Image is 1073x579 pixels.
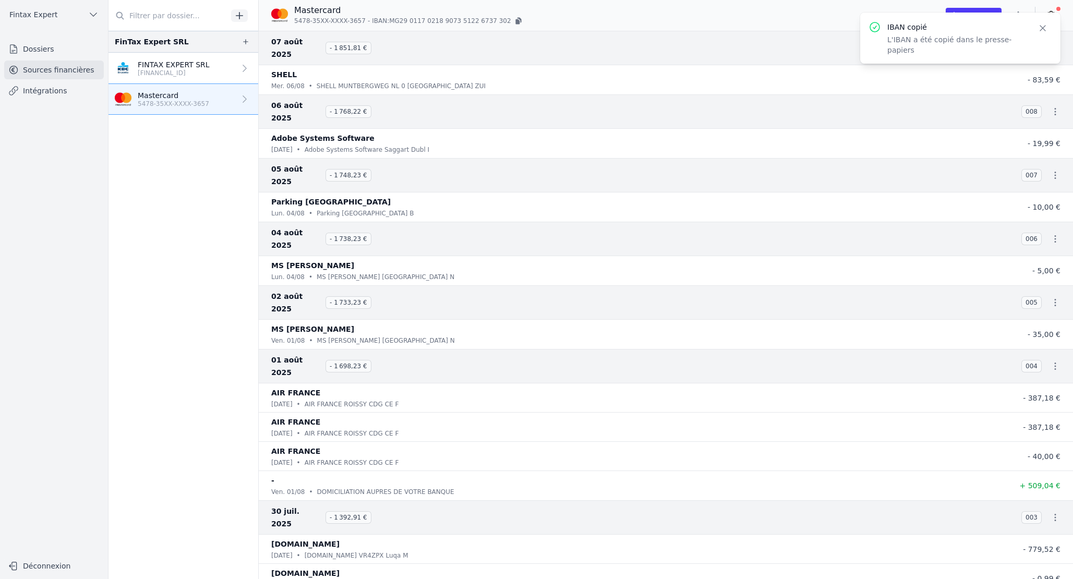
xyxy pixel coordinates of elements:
span: 007 [1021,169,1042,182]
a: Sources financières [4,61,104,79]
button: Fintax Expert [4,6,104,23]
p: [DOMAIN_NAME] [271,538,340,550]
img: imageedit_2_6530439554.png [271,7,288,23]
p: 5478-35XX-XXXX-3657 [138,100,209,108]
span: - 10,00 € [1028,203,1060,211]
p: MS [PERSON_NAME] [271,323,354,335]
p: Adobe Systems Software Saggart Dubl I [305,144,429,155]
div: • [309,208,312,219]
span: 30 juil. 2025 [271,505,321,530]
a: Mastercard 5478-35XX-XXXX-3657 [108,84,258,115]
p: Mastercard [138,90,209,101]
span: 004 [1021,360,1042,372]
span: IBAN: MG29 0117 0218 9073 5122 6737 302 [372,17,511,25]
div: • [297,428,300,439]
p: [FINANCIAL_ID] [138,69,210,77]
input: Filtrer par dossier... [108,6,227,25]
span: - 1 698,23 € [325,360,371,372]
p: [DATE] [271,399,293,409]
button: Déconnexion [4,558,104,574]
span: 006 [1021,233,1042,245]
span: - 387,18 € [1023,394,1060,402]
span: Fintax Expert [9,9,57,20]
span: + 509,04 € [1019,481,1060,490]
p: [DATE] [271,428,293,439]
p: lun. 04/08 [271,208,305,219]
p: SHELL MUNTBERGWEG NL 0 [GEOGRAPHIC_DATA] ZUI [317,81,486,91]
div: • [309,487,312,497]
img: KBC_BRUSSELS_KREDBEBB.png [115,60,131,77]
p: AIR FRANCE [271,416,320,428]
span: - 1 738,23 € [325,233,371,245]
p: ven. 01/08 [271,487,305,497]
span: - 1 851,81 € [325,42,371,54]
p: [DATE] [271,550,293,561]
img: imageedit_2_6530439554.png [115,91,131,107]
span: - 35,00 € [1028,330,1060,339]
p: SHELL [271,68,297,81]
p: MS [PERSON_NAME] [GEOGRAPHIC_DATA] N [317,272,454,282]
div: • [297,144,300,155]
div: • [297,399,300,409]
a: Dossiers [4,40,104,58]
div: • [297,457,300,468]
p: MS [PERSON_NAME] [271,259,354,272]
p: IBAN copié [887,22,1025,32]
p: Parking [GEOGRAPHIC_DATA] B [317,208,414,219]
span: 003 [1021,511,1042,524]
p: lun. 04/08 [271,272,305,282]
span: - 387,18 € [1023,423,1060,431]
p: L'IBAN a été copié dans le presse-papiers [887,34,1025,55]
p: - [271,474,274,487]
p: [DATE] [271,144,293,155]
span: 06 août 2025 [271,99,321,124]
div: • [309,272,312,282]
button: Importer [946,8,1002,22]
p: AIR FRANCE ROISSY CDG CE F [305,428,399,439]
p: Parking [GEOGRAPHIC_DATA] [271,196,391,208]
p: AIR FRANCE ROISSY CDG CE F [305,457,399,468]
div: FinTax Expert SRL [115,35,189,48]
p: [DATE] [271,457,293,468]
span: 04 août 2025 [271,226,321,251]
span: 5478-35XX-XXXX-3657 [294,17,366,25]
p: ven. 01/08 [271,335,305,346]
span: - 19,99 € [1028,139,1060,148]
p: FINTAX EXPERT SRL [138,59,210,70]
div: • [309,335,312,346]
div: • [309,81,312,91]
span: - 1 748,23 € [325,169,371,182]
span: - 1 768,22 € [325,105,371,118]
div: • [297,550,300,561]
span: - 1 392,91 € [325,511,371,524]
p: MS [PERSON_NAME] [GEOGRAPHIC_DATA] N [317,335,455,346]
p: mer. 06/08 [271,81,305,91]
p: AIR FRANCE [271,445,320,457]
span: 07 août 2025 [271,35,321,61]
span: - 1 733,23 € [325,296,371,309]
a: Intégrations [4,81,104,100]
span: - 5,00 € [1032,267,1060,275]
span: 02 août 2025 [271,290,321,315]
p: Mastercard [294,4,524,17]
span: 008 [1021,105,1042,118]
span: - 83,59 € [1028,76,1060,84]
p: DOMICILIATION AUPRES DE VOTRE BANQUE [317,487,454,497]
p: [DOMAIN_NAME] VR4ZPX Luqa M [305,550,408,561]
span: 05 août 2025 [271,163,321,188]
a: FINTAX EXPERT SRL [FINANCIAL_ID] [108,53,258,84]
span: 005 [1021,296,1042,309]
span: - 40,00 € [1028,452,1060,461]
p: AIR FRANCE [271,387,320,399]
span: 01 août 2025 [271,354,321,379]
p: AIR FRANCE ROISSY CDG CE F [305,399,399,409]
span: - [368,17,370,25]
p: Adobe Systems Software [271,132,375,144]
span: - 779,52 € [1023,545,1060,553]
